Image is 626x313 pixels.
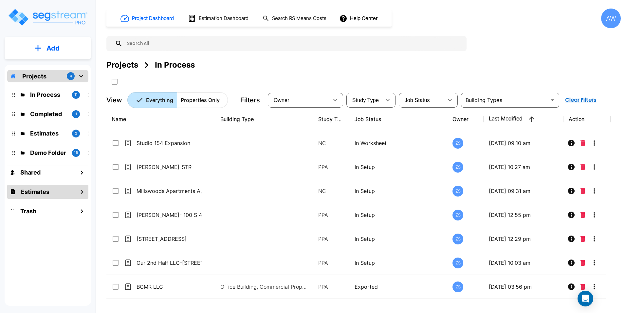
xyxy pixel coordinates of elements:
[155,59,195,71] div: In Process
[601,9,621,28] div: AW
[463,95,546,105] input: Building Types
[452,162,463,173] div: ZS
[578,280,588,293] button: Delete
[565,280,578,293] button: Info
[318,235,344,243] p: PPA
[578,136,588,150] button: Delete
[588,208,601,221] button: More-Options
[137,187,202,195] p: Millswoods Apartments A, B & Clubhouse
[400,91,443,109] div: Select
[578,160,588,174] button: Delete
[274,97,289,103] span: Owner
[452,234,463,244] div: ZS
[338,12,380,25] button: Help Center
[355,139,442,147] p: In Worksheet
[30,148,67,157] p: Demo Folder
[108,75,121,88] button: SelectAll
[565,208,578,221] button: Info
[355,187,442,195] p: In Setup
[565,136,578,150] button: Info
[313,107,349,131] th: Study Type
[318,259,344,267] p: PPA
[146,96,173,104] p: Everything
[562,94,599,107] button: Clear Filters
[588,160,601,174] button: More-Options
[20,168,41,177] h1: Shared
[355,283,442,291] p: Exported
[355,163,442,171] p: In Setup
[565,184,578,198] button: Info
[75,111,77,117] p: 1
[489,139,558,147] p: [DATE] 09:10 am
[452,210,463,220] div: ZS
[118,11,177,26] button: Project Dashboard
[565,232,578,245] button: Info
[318,163,344,171] p: PPA
[489,211,558,219] p: [DATE] 12:55 pm
[137,139,202,147] p: Studio 154 Expansion
[106,107,215,131] th: Name
[355,259,442,267] p: In Setup
[215,107,313,131] th: Building Type
[548,95,557,105] button: Open
[489,187,558,195] p: [DATE] 09:31 am
[565,160,578,174] button: Info
[588,136,601,150] button: More-Options
[355,235,442,243] p: In Setup
[137,163,202,171] p: [PERSON_NAME]-STR
[8,8,88,27] img: Logo
[240,95,260,105] p: Filters
[355,211,442,219] p: In Setup
[489,259,558,267] p: [DATE] 10:03 am
[578,232,588,245] button: Delete
[318,211,344,219] p: PPA
[489,163,558,171] p: [DATE] 10:27 am
[452,138,463,149] div: ZS
[588,256,601,269] button: More-Options
[22,72,46,81] p: Projects
[137,211,202,219] p: [PERSON_NAME]- 100 S 4th
[405,97,430,103] span: Job Status
[318,187,344,195] p: NC
[74,150,78,156] p: 16
[484,107,563,131] th: Last Modified
[452,258,463,268] div: ZS
[578,184,588,198] button: Delete
[20,207,36,216] h1: Trash
[348,91,381,109] div: Select
[30,110,67,118] p: Completed
[578,208,588,221] button: Delete
[563,107,611,131] th: Action
[220,283,309,291] p: Office Building, Commercial Property Site
[489,283,558,291] p: [DATE] 03:56 pm
[70,73,72,79] p: 4
[588,280,601,293] button: More-Options
[260,12,330,25] button: Search RS Means Costs
[578,291,593,306] div: Open Intercom Messenger
[318,139,344,147] p: NC
[272,15,326,22] h1: Search RS Means Costs
[106,95,122,105] p: View
[123,36,463,51] input: Search All
[318,283,344,291] p: PPA
[46,43,60,53] p: Add
[106,59,138,71] div: Projects
[137,283,202,291] p: BCMR LLC
[75,131,77,136] p: 2
[30,129,67,138] p: Estimates
[199,15,249,22] h1: Estimation Dashboard
[21,187,49,196] h1: Estimates
[452,282,463,292] div: ZS
[74,92,78,97] p: 11
[181,96,220,104] p: Properties Only
[137,235,202,243] p: [STREET_ADDRESS]
[349,107,447,131] th: Job Status
[565,256,578,269] button: Info
[588,184,601,198] button: More-Options
[5,39,91,58] button: Add
[137,259,202,267] p: Our 2nd Half LLC-[STREET_ADDRESS]
[127,92,228,108] div: Platform
[177,92,228,108] button: Properties Only
[452,186,463,197] div: ZS
[132,15,174,22] h1: Project Dashboard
